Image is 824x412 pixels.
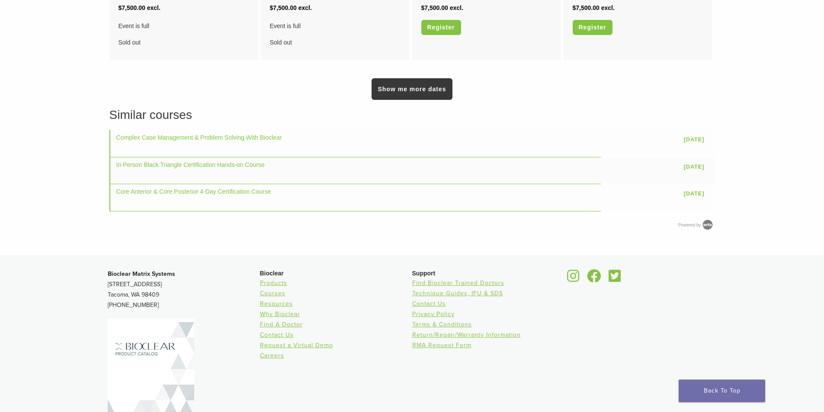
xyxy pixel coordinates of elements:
[147,4,160,11] span: excl.
[412,300,446,307] a: Contact Us
[119,20,249,32] span: Event is full
[606,275,624,283] a: Bioclear
[270,20,400,32] span: Event is full
[601,4,615,11] span: excl.
[270,20,400,48] div: Sold out
[260,290,285,297] a: Courses
[260,300,293,307] a: Resources
[421,20,461,35] a: Register
[680,160,709,174] a: [DATE]
[678,223,715,227] a: Powered by
[412,290,503,297] a: Technique Guides, IFU & SDS
[108,270,175,278] strong: Bioclear Matrix Systems
[412,270,436,277] span: Support
[450,4,463,11] span: excl.
[701,218,714,231] img: Arlo training & Event Software
[260,342,333,349] a: Request a Virtual Demo
[412,331,521,339] a: Return/Repair/Warranty Information
[260,352,284,359] a: Careers
[119,20,249,48] div: Sold out
[109,106,715,124] h3: Similar courses
[584,275,604,283] a: Bioclear
[108,269,260,310] p: [STREET_ADDRESS] Tacoma, WA 98409 [PHONE_NUMBER]
[298,4,312,11] span: excl.
[116,134,282,141] a: Complex Case Management & Problem Solving With Bioclear
[260,310,300,318] a: Why Bioclear
[412,321,472,328] a: Terms & Conditions
[679,380,765,402] a: Back To Top
[573,20,612,35] a: Register
[260,331,294,339] a: Contact Us
[680,187,709,201] a: [DATE]
[372,78,452,100] a: Show me more dates
[421,4,448,11] span: $7,500.00
[412,279,504,287] a: Find Bioclear Trained Doctors
[119,4,145,11] span: $7,500.00
[680,133,709,147] a: [DATE]
[270,4,297,11] span: $7,500.00
[412,342,471,349] a: RMA Request Form
[564,275,583,283] a: Bioclear
[116,188,271,195] a: Core Anterior & Core Posterior 4-Day Certification Course
[412,310,455,318] a: Privacy Policy
[260,279,287,287] a: Products
[260,321,303,328] a: Find A Doctor
[573,4,600,11] span: $7,500.00
[260,270,284,277] span: Bioclear
[116,161,265,168] a: In Person Black Triangle Certification Hands-on Course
